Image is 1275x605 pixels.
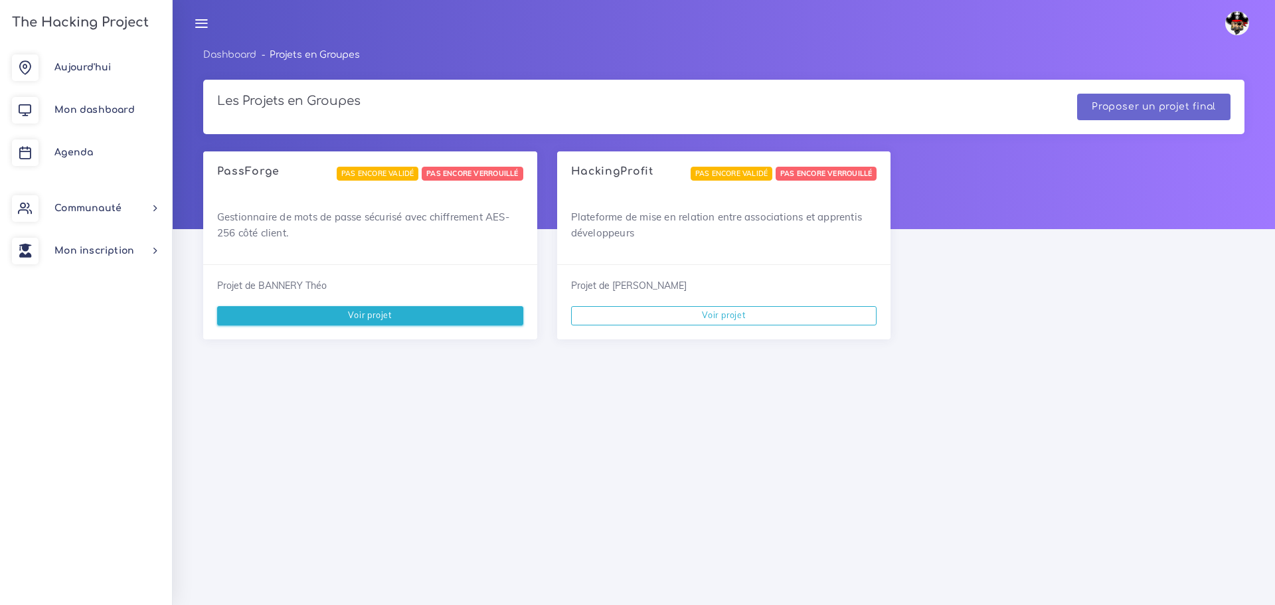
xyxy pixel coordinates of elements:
span: Agenda [54,147,93,157]
span: Communauté [54,203,122,213]
h4: HackingProfit [571,165,653,178]
img: avatar [1225,11,1249,35]
span: Aujourd'hui [54,62,111,72]
h4: PassForge [217,165,280,178]
span: Pas encore validé [691,167,773,181]
p: Gestionnaire de mots de passe sécurisé avec chiffrement AES-256 côté client. [217,209,523,241]
p: Plateforme de mise en relation entre associations et apprentis développeurs [571,209,877,241]
h3: The Hacking Project [8,15,149,30]
strong: Pas encore verrouillé [780,169,872,178]
span: Mon inscription [54,246,134,256]
a: Proposer un projet final [1092,102,1216,112]
div: Projet de BANNERY Théo [217,279,523,292]
span: Mon dashboard [54,105,135,115]
a: Dashboard [203,50,256,60]
a: Voir projet [571,306,877,325]
strong: Pas encore verrouillé [426,169,518,178]
h4: Les Projets en Groupes [217,94,1231,108]
a: Voir projet [217,306,523,325]
li: Projets en Groupes [256,46,360,63]
span: Pas encore validé [337,167,419,181]
div: Projet de [PERSON_NAME] [571,279,877,292]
